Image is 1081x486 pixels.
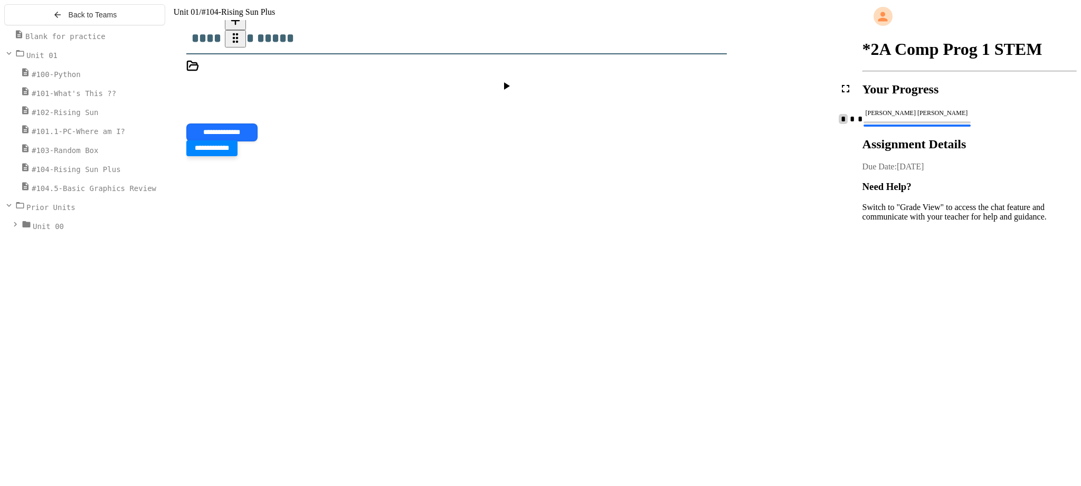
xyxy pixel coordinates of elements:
[862,203,1077,222] p: Switch to "Grade View" to access the chat feature and communicate with your teacher for help and ...
[32,165,121,174] span: #104-Rising Sun Plus
[32,146,98,155] span: #103-Random Box
[862,82,1077,97] h2: Your Progress
[69,11,117,19] span: Back to Teams
[862,40,1077,59] h1: *2A Comp Prog 1 STEM
[174,7,199,16] span: Unit 01
[33,222,64,231] span: Unit 00
[32,108,98,117] span: #102-Rising Sun
[862,137,1077,151] h2: Assignment Details
[26,51,58,60] span: Unit 01
[4,4,165,25] button: Back to Teams
[25,32,106,41] span: Blank for practice
[862,181,1077,193] h3: Need Help?
[862,162,897,171] span: Due Date:
[866,109,1074,117] div: [PERSON_NAME] [PERSON_NAME]
[897,162,924,171] span: [DATE]
[26,203,75,212] span: Prior Units
[32,70,81,79] span: #100-Python
[32,127,125,136] span: #101.1-PC-Where am I?
[32,184,156,193] span: #104.5-Basic Graphics Review
[199,7,201,16] span: /
[862,4,1077,28] div: My Account
[202,7,276,16] span: #104-Rising Sun Plus
[32,89,116,98] span: #101-What's This ??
